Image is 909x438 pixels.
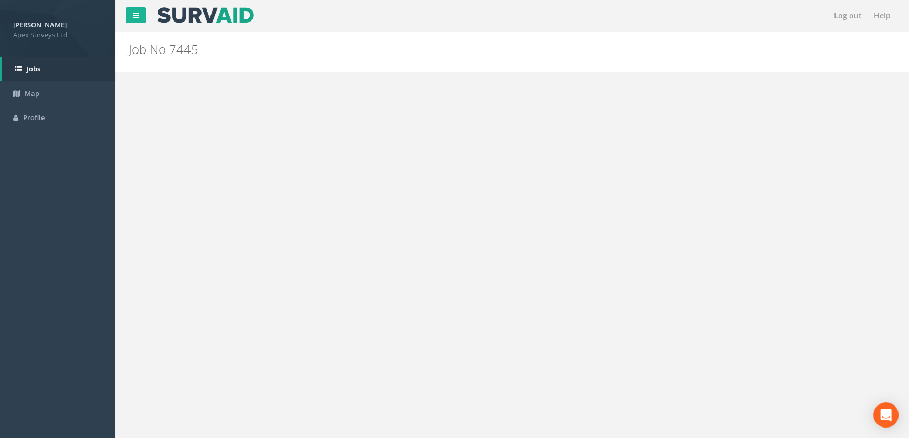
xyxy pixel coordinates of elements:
[129,42,765,56] h2: Job No 7445
[13,30,102,40] span: Apex Surveys Ltd
[2,57,115,81] a: Jobs
[13,17,102,39] a: [PERSON_NAME] Apex Surveys Ltd
[25,89,39,98] span: Map
[873,402,899,428] div: Open Intercom Messenger
[13,20,67,29] strong: [PERSON_NAME]
[23,113,45,122] span: Profile
[27,64,40,73] span: Jobs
